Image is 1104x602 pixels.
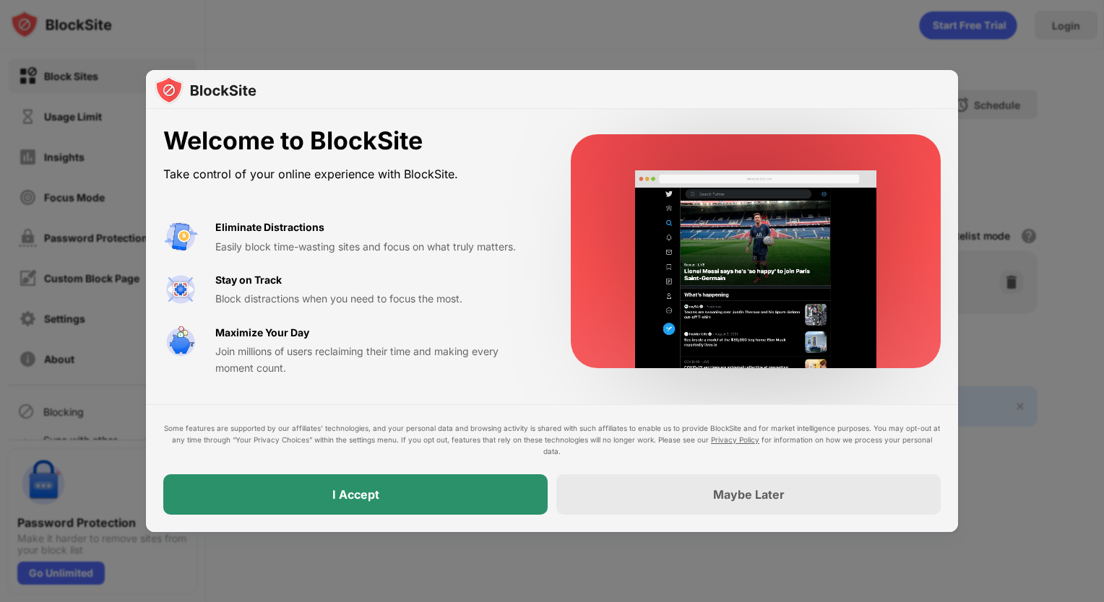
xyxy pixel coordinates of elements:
[215,344,536,376] div: Join millions of users reclaiming their time and making every moment count.
[215,239,536,255] div: Easily block time-wasting sites and focus on what truly matters.
[155,76,256,105] img: logo-blocksite.svg
[163,164,536,185] div: Take control of your online experience with BlockSite.
[215,291,536,307] div: Block distractions when you need to focus the most.
[163,272,198,307] img: value-focus.svg
[215,219,324,235] div: Eliminate Distractions
[713,487,785,502] div: Maybe Later
[215,272,282,288] div: Stay on Track
[163,126,536,156] div: Welcome to BlockSite
[163,325,198,359] img: value-safe-time.svg
[215,325,309,341] div: Maximize Your Day
[163,422,941,457] div: Some features are supported by our affiliates’ technologies, and your personal data and browsing ...
[163,219,198,254] img: value-avoid-distractions.svg
[711,435,759,444] a: Privacy Policy
[332,487,379,502] div: I Accept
